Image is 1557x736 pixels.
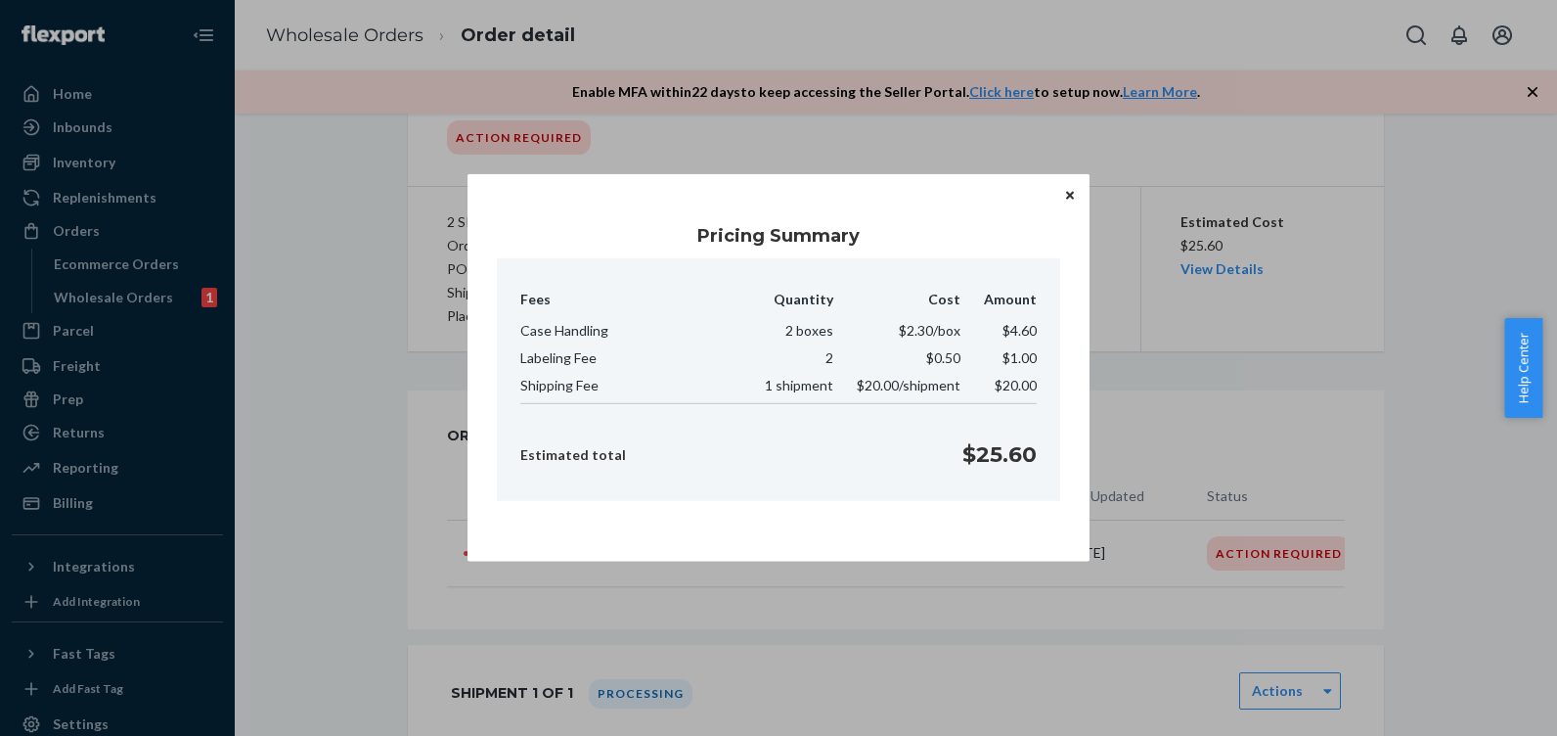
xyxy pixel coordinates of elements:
p: Estimated total [520,444,626,464]
span: $2.30 /box [899,322,960,339]
span: $0.50 [926,349,960,366]
th: Amount [960,290,1037,317]
td: Case Handling [520,317,742,345]
h1: Pricing Summary [497,223,1061,249]
td: 2 [741,345,833,372]
td: 2 boxes [741,317,833,345]
td: Labeling Fee [520,345,742,372]
th: Cost [833,290,960,317]
span: $20.00 [995,377,1037,393]
span: $4.60 [1002,322,1037,339]
td: Shipping Fee [520,372,742,404]
th: Fees [520,290,742,317]
button: Close [1060,184,1080,206]
span: $20.00 /shipment [857,377,960,393]
p: $25.60 [962,439,1037,470]
th: Quantity [741,290,833,317]
td: 1 shipment [741,372,833,404]
span: $1.00 [1002,349,1037,366]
